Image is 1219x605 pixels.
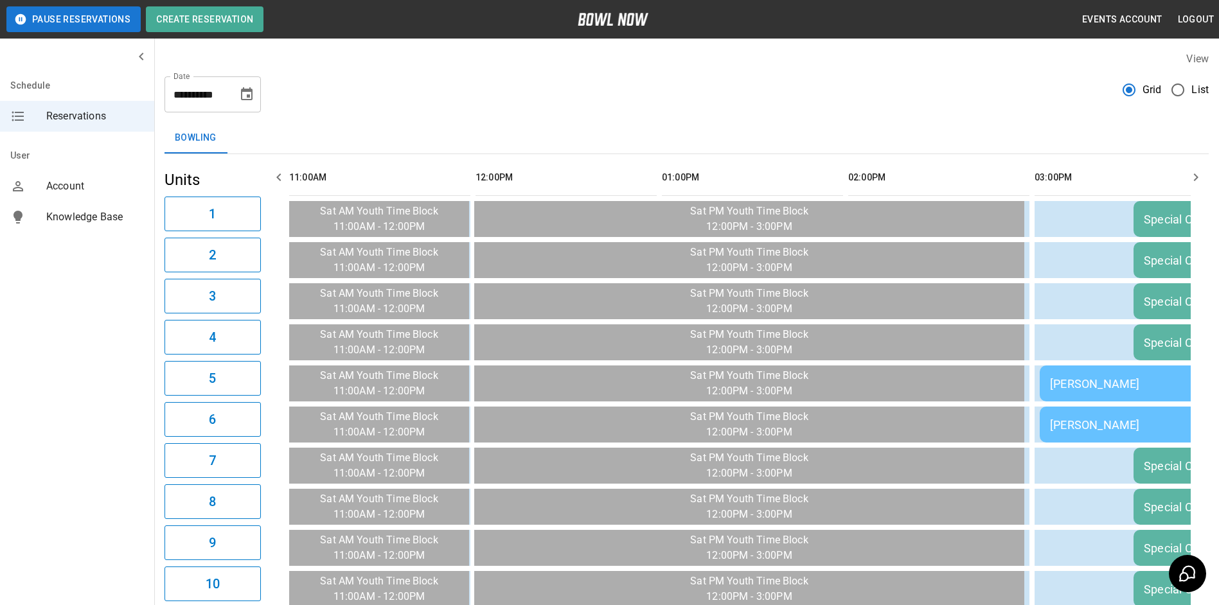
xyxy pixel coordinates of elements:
label: View [1186,53,1209,65]
button: 8 [165,484,261,519]
th: 01:00PM [662,159,843,196]
button: 7 [165,443,261,478]
h6: 10 [206,574,220,594]
button: 4 [165,320,261,355]
img: logo [578,13,648,26]
button: 6 [165,402,261,437]
h6: 6 [209,409,216,430]
h6: 3 [209,286,216,306]
h6: 7 [209,450,216,471]
h6: 1 [209,204,216,224]
button: 5 [165,361,261,396]
button: 10 [165,566,261,601]
button: Bowling [165,123,227,153]
h6: 9 [209,532,216,553]
button: Pause Reservations [6,6,141,32]
span: Account [46,179,144,194]
span: List [1191,82,1209,98]
button: Events Account [1077,8,1168,31]
button: 3 [165,279,261,313]
h6: 4 [209,327,216,347]
h6: 8 [209,491,216,512]
button: 1 [165,197,261,231]
button: Logout [1173,8,1219,31]
th: 11:00AM [289,159,470,196]
button: Choose date, selected date is Sep 6, 2025 [234,82,260,107]
th: 02:00PM [848,159,1029,196]
div: inventory tabs [165,123,1209,153]
span: Grid [1143,82,1162,98]
th: 12:00PM [476,159,657,196]
h6: 2 [209,245,216,265]
h5: Units [165,170,261,190]
button: Create Reservation [146,6,263,32]
button: 2 [165,238,261,272]
h6: 5 [209,368,216,389]
button: 9 [165,525,261,560]
span: Knowledge Base [46,209,144,225]
span: Reservations [46,109,144,124]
